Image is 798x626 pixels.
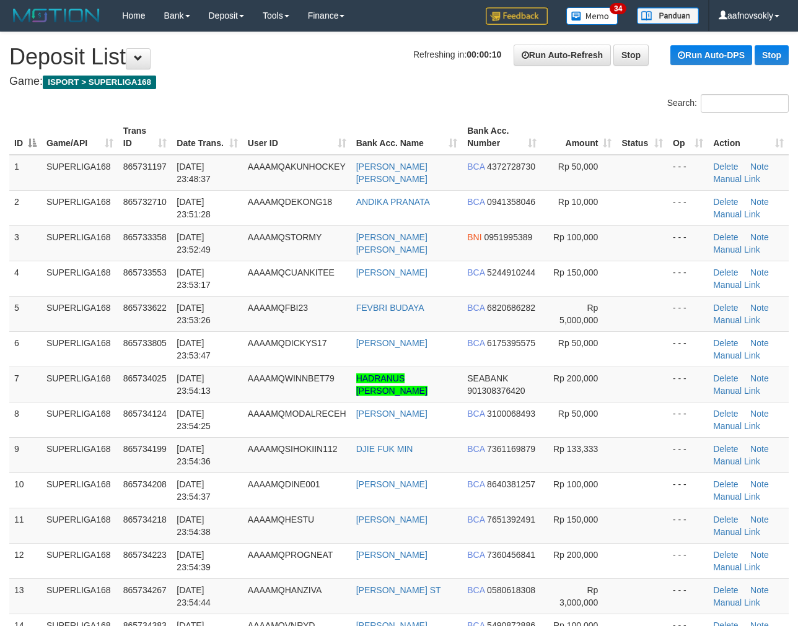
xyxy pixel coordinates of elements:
[118,120,172,155] th: Trans ID: activate to sort column ascending
[177,338,211,360] span: [DATE] 23:53:47
[177,267,211,290] span: [DATE] 23:53:17
[713,338,738,348] a: Delete
[668,508,708,543] td: - - -
[42,190,118,225] td: SUPERLIGA168
[713,280,760,290] a: Manual Link
[356,232,427,254] a: [PERSON_NAME] [PERSON_NAME]
[750,479,769,489] a: Note
[467,515,484,524] span: BCA
[356,409,427,419] a: [PERSON_NAME]
[356,303,424,313] a: FEVBRI BUDAYA
[713,386,760,396] a: Manual Link
[713,174,760,184] a: Manual Link
[750,267,769,277] a: Note
[668,296,708,331] td: - - -
[42,578,118,614] td: SUPERLIGA168
[42,225,118,261] td: SUPERLIGA168
[553,550,598,560] span: Rp 200,000
[487,162,535,172] span: Copy 4372728730 to clipboard
[248,373,335,383] span: AAAAMQWINNBET79
[713,245,760,254] a: Manual Link
[713,209,760,219] a: Manual Link
[42,296,118,331] td: SUPERLIGA168
[177,585,211,607] span: [DATE] 23:54:44
[356,515,427,524] a: [PERSON_NAME]
[668,437,708,472] td: - - -
[668,120,708,155] th: Op: activate to sort column ascending
[123,338,167,348] span: 865733805
[713,456,760,466] a: Manual Link
[750,515,769,524] a: Note
[248,550,333,560] span: AAAAMQPROGNEAT
[713,527,760,537] a: Manual Link
[668,367,708,402] td: - - -
[713,162,738,172] a: Delete
[9,120,42,155] th: ID: activate to sort column descending
[177,373,211,396] span: [DATE] 23:54:13
[356,444,413,454] a: DJIE FUK MIN
[123,303,167,313] span: 865733622
[9,296,42,331] td: 5
[713,562,760,572] a: Manual Link
[177,479,211,502] span: [DATE] 23:54:37
[487,303,535,313] span: Copy 6820686282 to clipboard
[248,409,346,419] span: AAAAMQMODALRECEH
[356,479,427,489] a: [PERSON_NAME]
[558,162,598,172] span: Rp 50,000
[484,232,532,242] span: Copy 0951995389 to clipboard
[467,267,484,277] span: BCA
[123,373,167,383] span: 865734025
[123,444,167,454] span: 865734199
[487,550,535,560] span: Copy 7360456841 to clipboard
[487,585,535,595] span: Copy 0580618308 to clipboard
[9,472,42,508] td: 10
[177,409,211,431] span: [DATE] 23:54:25
[713,515,738,524] a: Delete
[486,7,548,25] img: Feedback.jpg
[713,492,760,502] a: Manual Link
[750,338,769,348] a: Note
[248,197,332,207] span: AAAAMQDEKONG18
[177,444,211,466] span: [DATE] 23:54:36
[467,197,484,207] span: BCA
[553,479,598,489] span: Rp 100,000
[467,479,484,489] span: BCA
[123,232,167,242] span: 865733358
[243,120,351,155] th: User ID: activate to sort column ascending
[713,197,738,207] a: Delete
[553,267,598,277] span: Rp 150,000
[356,585,441,595] a: [PERSON_NAME] ST
[42,331,118,367] td: SUPERLIGA168
[487,479,535,489] span: Copy 8640381257 to clipboard
[750,409,769,419] a: Note
[467,444,484,454] span: BCA
[713,350,760,360] a: Manual Link
[713,267,738,277] a: Delete
[487,409,535,419] span: Copy 3100068493 to clipboard
[514,45,611,66] a: Run Auto-Refresh
[750,585,769,595] a: Note
[42,437,118,472] td: SUPERLIGA168
[467,550,484,560] span: BCA
[467,232,481,242] span: BNI
[9,190,42,225] td: 2
[667,94,789,113] label: Search:
[248,585,322,595] span: AAAAMQHANZIVA
[9,45,789,69] h1: Deposit List
[356,162,427,184] a: [PERSON_NAME] [PERSON_NAME]
[559,303,598,325] span: Rp 5,000,000
[668,472,708,508] td: - - -
[713,421,760,431] a: Manual Link
[9,76,789,88] h4: Game:
[123,409,167,419] span: 865734124
[356,267,427,277] a: [PERSON_NAME]
[668,331,708,367] td: - - -
[701,94,789,113] input: Search:
[670,45,752,65] a: Run Auto-DPS
[123,162,167,172] span: 865731197
[177,232,211,254] span: [DATE] 23:52:49
[713,550,738,560] a: Delete
[750,444,769,454] a: Note
[356,373,427,396] a: HADRANUS [PERSON_NAME]
[559,585,598,607] span: Rp 3,000,000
